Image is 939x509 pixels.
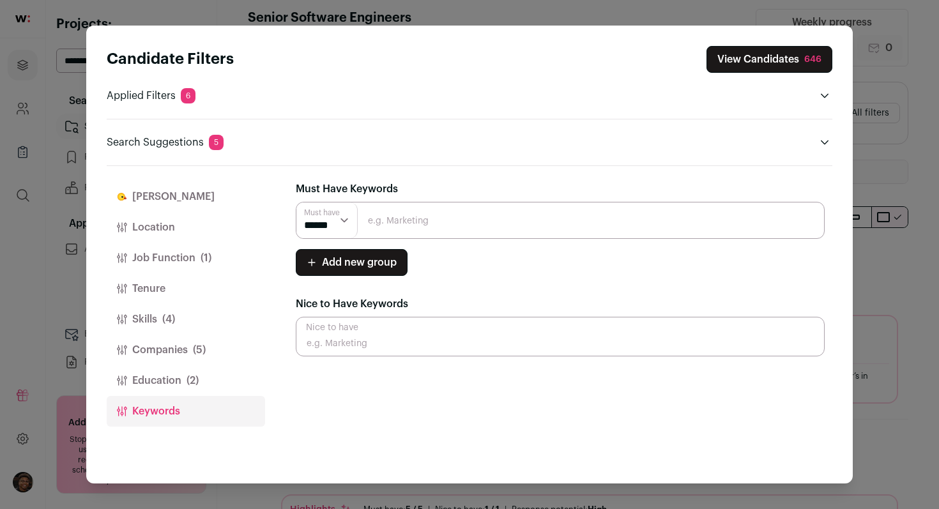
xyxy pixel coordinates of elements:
[107,273,265,304] button: Tenure
[107,52,234,67] strong: Candidate Filters
[107,396,265,427] button: Keywords
[187,373,199,388] span: (2)
[804,53,821,66] div: 646
[181,88,195,103] span: 6
[107,181,265,212] button: [PERSON_NAME]
[193,342,206,358] span: (5)
[817,88,832,103] button: Open applied filters
[296,299,408,309] span: Nice to Have Keywords
[107,212,265,243] button: Location
[107,335,265,365] button: Companies(5)
[107,88,195,103] p: Applied Filters
[162,312,175,327] span: (4)
[107,243,265,273] button: Job Function(1)
[296,181,398,197] label: Must Have Keywords
[296,317,825,356] input: e.g. Marketing
[296,202,825,239] input: e.g. Marketing
[706,46,832,73] button: Close search preferences
[296,249,408,276] button: Add new group
[107,365,265,396] button: Education(2)
[322,255,397,270] span: Add new group
[107,304,265,335] button: Skills(4)
[209,135,224,150] span: 5
[201,250,211,266] span: (1)
[107,135,224,150] p: Search Suggestions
